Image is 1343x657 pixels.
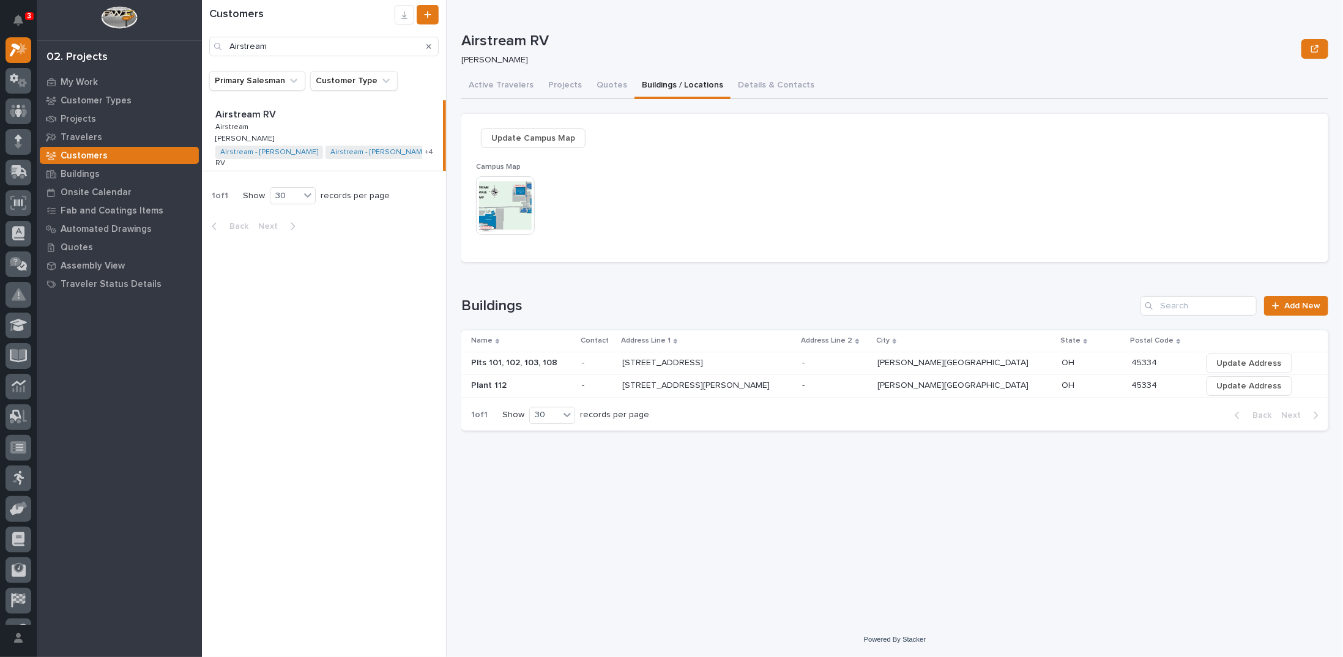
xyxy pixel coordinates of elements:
[1062,378,1077,391] p: OH
[61,169,100,180] p: Buildings
[461,352,1328,374] tr: Plts 101, 102, 103, 108Plts 101, 102, 103, 108 -[STREET_ADDRESS][STREET_ADDRESS] -- [PERSON_NAME]...
[37,128,202,146] a: Travelers
[731,73,822,99] button: Details & Contacts
[220,148,318,157] a: Airstream - [PERSON_NAME]
[877,355,1031,368] p: [PERSON_NAME][GEOGRAPHIC_DATA]
[634,73,731,99] button: Buildings / Locations
[582,358,612,368] p: -
[1225,410,1276,421] button: Back
[15,15,31,34] div: Notifications3
[1140,296,1257,316] input: Search
[202,181,238,211] p: 1 of 1
[589,73,634,99] button: Quotes
[1276,410,1328,421] button: Next
[37,183,202,201] a: Onsite Calendar
[37,165,202,183] a: Buildings
[101,6,137,29] img: Workspace Logo
[61,95,132,106] p: Customer Types
[876,334,890,347] p: City
[202,100,446,171] a: Airstream RVAirstream RV AirstreamAirstream [PERSON_NAME][PERSON_NAME] Airstream - [PERSON_NAME] ...
[37,146,202,165] a: Customers
[1207,354,1292,373] button: Update Address
[864,636,926,643] a: Powered By Stacker
[61,132,102,143] p: Travelers
[461,374,1328,397] tr: Plant 112Plant 112 -[STREET_ADDRESS][PERSON_NAME][STREET_ADDRESS][PERSON_NAME] -- [PERSON_NAME][G...
[461,73,541,99] button: Active Travelers
[1264,296,1328,316] a: Add New
[61,279,162,290] p: Traveler Status Details
[215,106,278,121] p: Airstream RV
[580,410,649,420] p: records per page
[37,91,202,109] a: Customer Types
[215,121,251,132] p: Airstream
[1245,410,1271,421] span: Back
[502,410,524,420] p: Show
[47,51,108,64] div: 02. Projects
[1217,379,1282,393] span: Update Address
[425,149,433,156] span: + 4
[471,378,509,391] p: Plant 112
[476,163,521,171] span: Campus Map
[243,191,265,201] p: Show
[202,221,253,232] button: Back
[461,55,1292,65] p: [PERSON_NAME]
[1207,376,1292,396] button: Update Address
[37,238,202,256] a: Quotes
[37,201,202,220] a: Fab and Coatings Items
[270,190,300,202] div: 30
[61,187,132,198] p: Onsite Calendar
[802,355,807,368] p: -
[1131,355,1159,368] p: 45334
[37,109,202,128] a: Projects
[471,334,493,347] p: Name
[1130,334,1174,347] p: Postal Code
[1281,410,1308,421] span: Next
[61,261,125,272] p: Assembly View
[801,334,852,347] p: Address Line 2
[582,380,612,391] p: -
[61,206,163,217] p: Fab and Coatings Items
[1284,302,1320,310] span: Add New
[37,220,202,238] a: Automated Drawings
[258,221,285,232] span: Next
[471,355,560,368] p: Plts 101, 102, 103, 108
[61,150,108,161] p: Customers
[37,73,202,91] a: My Work
[222,221,248,232] span: Back
[622,378,772,391] p: [STREET_ADDRESS][PERSON_NAME]
[310,71,398,91] button: Customer Type
[215,157,228,168] p: RV
[6,7,31,33] button: Notifications
[61,224,152,235] p: Automated Drawings
[61,114,96,125] p: Projects
[481,128,586,148] button: Update Campus Map
[61,77,98,88] p: My Work
[61,242,93,253] p: Quotes
[541,73,589,99] button: Projects
[330,148,428,157] a: Airstream - [PERSON_NAME]
[530,409,559,421] div: 30
[802,378,807,391] p: -
[877,378,1031,391] p: [PERSON_NAME][GEOGRAPHIC_DATA]
[209,37,439,56] input: Search
[37,275,202,293] a: Traveler Status Details
[37,256,202,275] a: Assembly View
[321,191,390,201] p: records per page
[1062,355,1077,368] p: OH
[1217,356,1282,371] span: Update Address
[27,12,31,20] p: 3
[581,334,609,347] p: Contact
[253,221,305,232] button: Next
[491,131,575,146] span: Update Campus Map
[622,355,705,368] p: [STREET_ADDRESS]
[209,8,395,21] h1: Customers
[621,334,671,347] p: Address Line 1
[215,132,277,143] p: [PERSON_NAME]
[461,297,1136,315] h1: Buildings
[461,400,497,430] p: 1 of 1
[461,32,1296,50] p: Airstream RV
[1131,378,1159,391] p: 45334
[209,71,305,91] button: Primary Salesman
